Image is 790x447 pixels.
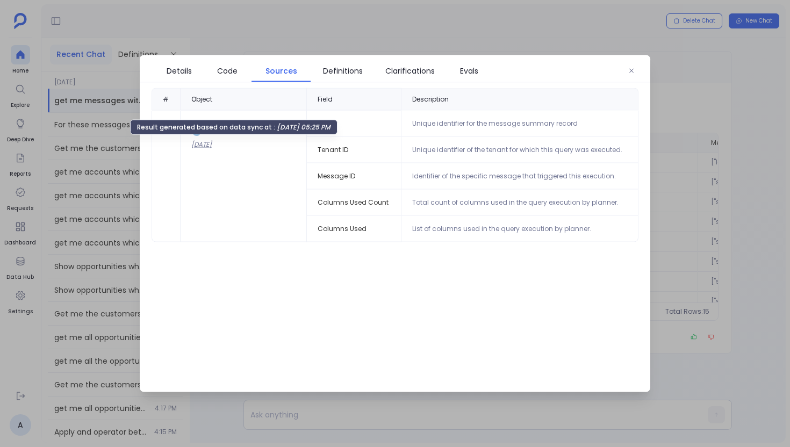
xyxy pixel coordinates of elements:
[460,65,478,77] span: Evals
[401,163,638,190] td: Identifier of the specific message that triggered this execution.
[137,122,277,132] span: Result generated based on data sync at :
[181,88,307,111] div: Object
[307,137,402,163] td: Tenant ID
[265,65,297,77] span: Sources
[152,88,181,111] div: #
[217,65,238,77] span: Code
[401,111,638,137] td: Unique identifier for the message summary record
[401,190,638,216] td: Total count of columns used in the query execution by planner.
[307,190,402,216] td: Columns Used Count
[385,65,435,77] span: Clarifications
[401,216,638,242] td: List of columns used in the query execution by planner.
[307,88,402,111] div: Field
[307,216,402,242] td: Columns Used
[401,137,638,163] td: Unique identifier of the tenant for which this query was executed.
[137,122,331,132] div: [DATE] 05:25 PM
[323,65,363,77] span: Definitions
[307,163,402,190] td: Message ID
[167,65,192,77] span: Details
[191,140,296,149] div: [DATE]
[307,111,402,137] td: _id
[401,88,638,111] div: Description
